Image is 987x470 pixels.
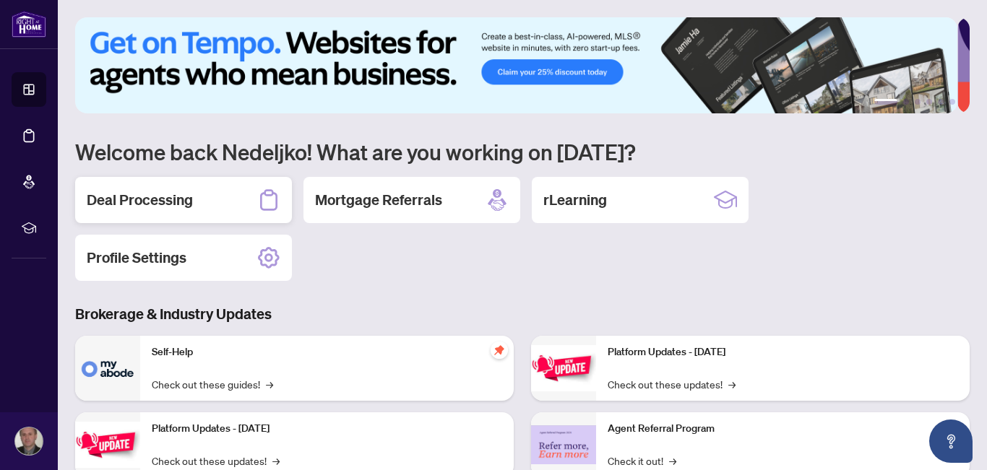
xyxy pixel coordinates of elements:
[152,376,273,392] a: Check out these guides!→
[531,345,596,391] img: Platform Updates - June 23, 2025
[608,421,958,437] p: Agent Referral Program
[903,99,909,105] button: 2
[152,453,280,469] a: Check out these updates!→
[272,453,280,469] span: →
[75,422,140,467] img: Platform Updates - September 16, 2025
[152,344,502,360] p: Self-Help
[87,248,186,268] h2: Profile Settings
[75,17,957,113] img: Slide 0
[531,425,596,465] img: Agent Referral Program
[926,99,932,105] button: 4
[874,99,897,105] button: 1
[266,376,273,392] span: →
[938,99,944,105] button: 5
[152,421,502,437] p: Platform Updates - [DATE]
[608,453,676,469] a: Check it out!→
[608,344,958,360] p: Platform Updates - [DATE]
[608,376,736,392] a: Check out these updates!→
[12,11,46,38] img: logo
[75,336,140,401] img: Self-Help
[75,138,970,165] h1: Welcome back Nedeljko! What are you working on [DATE]?
[87,190,193,210] h2: Deal Processing
[491,341,508,359] span: pushpin
[949,99,955,105] button: 6
[929,419,973,463] button: Open asap
[669,453,676,469] span: →
[315,190,442,210] h2: Mortgage Referrals
[543,190,607,210] h2: rLearning
[728,376,736,392] span: →
[75,304,970,324] h3: Brokerage & Industry Updates
[15,427,43,455] img: Profile Icon
[915,99,921,105] button: 3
